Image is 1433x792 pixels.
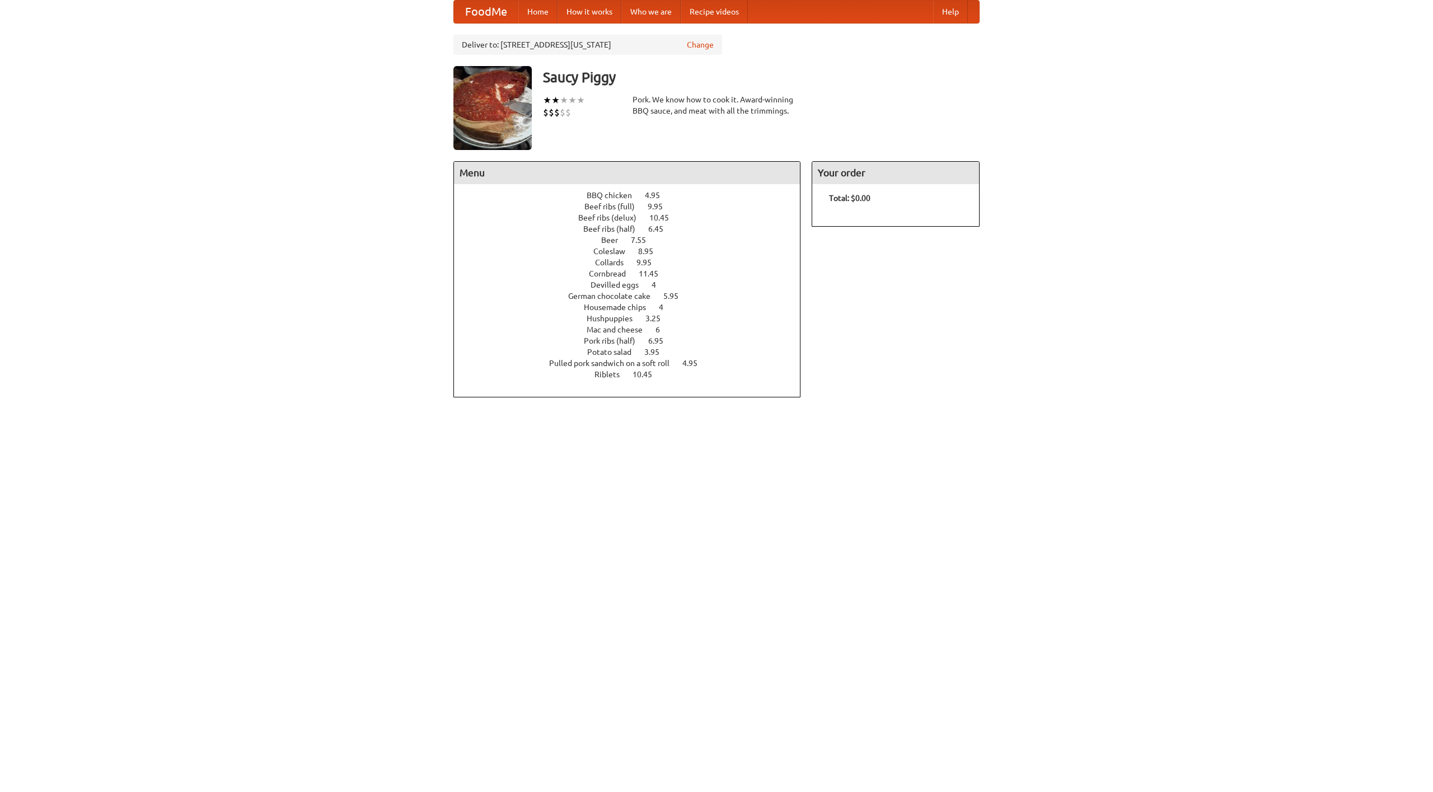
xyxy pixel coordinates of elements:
a: Collards 9.95 [595,258,672,267]
span: Hushpuppies [587,314,644,323]
li: $ [560,106,565,119]
span: 8.95 [638,247,664,256]
li: $ [549,106,554,119]
span: 4.95 [645,191,671,200]
span: 6.95 [648,336,675,345]
a: Home [518,1,558,23]
span: Pork ribs (half) [584,336,647,345]
span: Devilled eggs [591,280,650,289]
span: Mac and cheese [587,325,654,334]
span: Coleslaw [593,247,636,256]
span: 4.95 [682,359,709,368]
li: $ [543,106,549,119]
b: Total: $0.00 [829,194,870,203]
a: Cornbread 11.45 [589,269,679,278]
li: $ [565,106,571,119]
div: Pork. We know how to cook it. Award-winning BBQ sauce, and meat with all the trimmings. [633,94,800,116]
a: Mac and cheese 6 [587,325,681,334]
a: Potato salad 3.95 [587,348,680,357]
li: ★ [551,94,560,106]
span: 4 [652,280,667,289]
li: ★ [543,94,551,106]
a: German chocolate cake 5.95 [568,292,699,301]
a: Who we are [621,1,681,23]
a: Hushpuppies 3.25 [587,314,681,323]
a: Beef ribs (delux) 10.45 [578,213,690,222]
h4: Your order [812,162,979,184]
span: 10.45 [649,213,680,222]
span: 6.45 [648,224,675,233]
div: Deliver to: [STREET_ADDRESS][US_STATE] [453,35,722,55]
span: BBQ chicken [587,191,643,200]
a: BBQ chicken 4.95 [587,191,681,200]
span: 4 [659,303,675,312]
a: How it works [558,1,621,23]
span: 9.95 [636,258,663,267]
li: ★ [577,94,585,106]
a: Coleslaw 8.95 [593,247,674,256]
span: German chocolate cake [568,292,662,301]
span: 11.45 [639,269,669,278]
span: Beef ribs (half) [583,224,647,233]
span: 3.95 [644,348,671,357]
span: Cornbread [589,269,637,278]
li: $ [554,106,560,119]
span: 6 [655,325,671,334]
h4: Menu [454,162,800,184]
span: Collards [595,258,635,267]
span: Pulled pork sandwich on a soft roll [549,359,681,368]
a: Beef ribs (full) 9.95 [584,202,683,211]
a: Recipe videos [681,1,748,23]
h3: Saucy Piggy [543,66,980,88]
img: angular.jpg [453,66,532,150]
a: Pork ribs (half) 6.95 [584,336,684,345]
span: 7.55 [631,236,657,245]
span: Beef ribs (full) [584,202,646,211]
a: Beer 7.55 [601,236,667,245]
span: Potato salad [587,348,643,357]
span: 10.45 [633,370,663,379]
span: 3.25 [645,314,672,323]
span: 9.95 [648,202,674,211]
li: ★ [568,94,577,106]
span: Housemade chips [584,303,657,312]
a: Change [687,39,714,50]
a: Pulled pork sandwich on a soft roll 4.95 [549,359,718,368]
a: FoodMe [454,1,518,23]
li: ★ [560,94,568,106]
a: Riblets 10.45 [594,370,673,379]
a: Housemade chips 4 [584,303,684,312]
span: Riblets [594,370,631,379]
a: Help [933,1,968,23]
span: 5.95 [663,292,690,301]
a: Beef ribs (half) 6.45 [583,224,684,233]
a: Devilled eggs 4 [591,280,677,289]
span: Beef ribs (delux) [578,213,648,222]
span: Beer [601,236,629,245]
